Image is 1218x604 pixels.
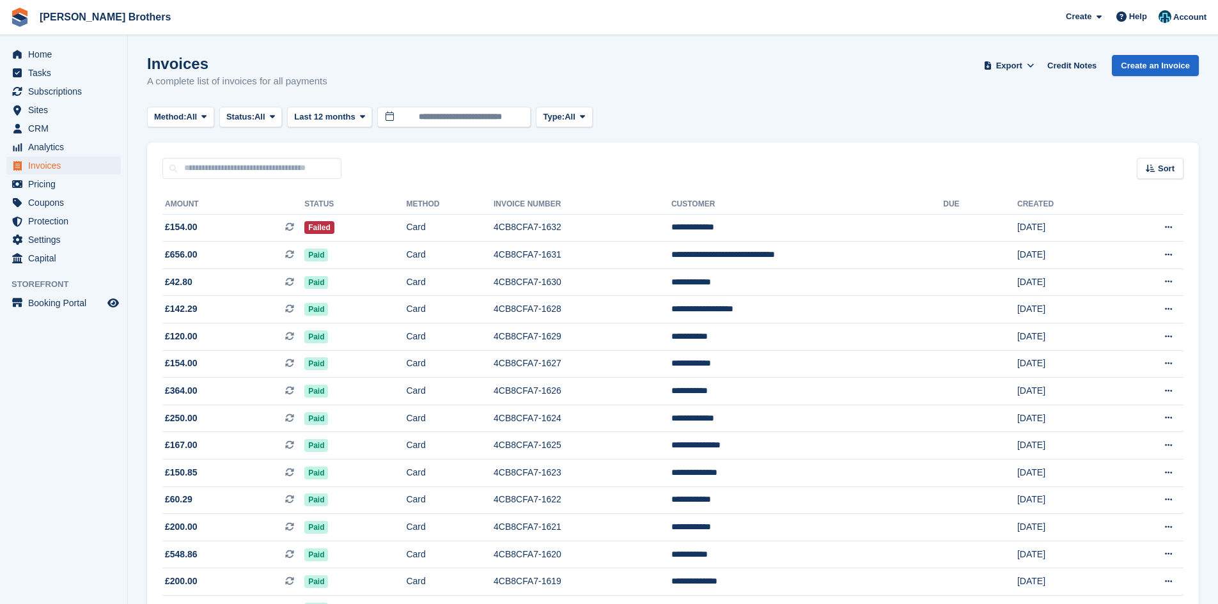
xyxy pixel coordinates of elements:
[6,157,121,174] a: menu
[996,59,1022,72] span: Export
[494,350,671,378] td: 4CB8CFA7-1627
[294,111,355,123] span: Last 12 months
[165,221,198,234] span: £154.00
[1017,405,1113,432] td: [DATE]
[671,194,943,215] th: Customer
[1017,541,1113,568] td: [DATE]
[304,221,334,234] span: Failed
[406,568,494,596] td: Card
[1017,323,1113,351] td: [DATE]
[6,212,121,230] a: menu
[28,249,105,267] span: Capital
[154,111,187,123] span: Method:
[187,111,198,123] span: All
[536,107,592,128] button: Type: All
[304,385,328,398] span: Paid
[28,64,105,82] span: Tasks
[406,432,494,460] td: Card
[28,294,105,312] span: Booking Portal
[1129,10,1147,23] span: Help
[35,6,176,27] a: [PERSON_NAME] Brothers
[406,323,494,351] td: Card
[1017,378,1113,405] td: [DATE]
[1017,194,1113,215] th: Created
[6,82,121,100] a: menu
[165,275,192,289] span: £42.80
[6,101,121,119] a: menu
[494,268,671,296] td: 4CB8CFA7-1630
[6,64,121,82] a: menu
[304,357,328,370] span: Paid
[565,111,575,123] span: All
[406,194,494,215] th: Method
[1017,268,1113,296] td: [DATE]
[1017,432,1113,460] td: [DATE]
[494,486,671,514] td: 4CB8CFA7-1622
[494,541,671,568] td: 4CB8CFA7-1620
[28,82,105,100] span: Subscriptions
[28,101,105,119] span: Sites
[304,276,328,289] span: Paid
[304,249,328,261] span: Paid
[6,294,121,312] a: menu
[1158,162,1175,175] span: Sort
[304,548,328,561] span: Paid
[494,214,671,242] td: 4CB8CFA7-1632
[28,157,105,174] span: Invoices
[28,194,105,212] span: Coupons
[1017,568,1113,596] td: [DATE]
[543,111,565,123] span: Type:
[1042,55,1102,76] a: Credit Notes
[219,107,282,128] button: Status: All
[28,175,105,193] span: Pricing
[6,249,121,267] a: menu
[226,111,254,123] span: Status:
[6,120,121,137] a: menu
[165,330,198,343] span: £120.00
[1017,242,1113,269] td: [DATE]
[406,350,494,378] td: Card
[304,303,328,316] span: Paid
[28,45,105,63] span: Home
[406,514,494,541] td: Card
[165,357,198,370] span: £154.00
[494,323,671,351] td: 4CB8CFA7-1629
[1112,55,1199,76] a: Create an Invoice
[165,438,198,452] span: £167.00
[304,194,406,215] th: Status
[165,520,198,534] span: £200.00
[494,242,671,269] td: 4CB8CFA7-1631
[28,212,105,230] span: Protection
[287,107,372,128] button: Last 12 months
[494,378,671,405] td: 4CB8CFA7-1626
[147,107,214,128] button: Method: All
[304,412,328,425] span: Paid
[406,405,494,432] td: Card
[28,138,105,156] span: Analytics
[147,55,327,72] h1: Invoices
[406,214,494,242] td: Card
[494,405,671,432] td: 4CB8CFA7-1624
[406,296,494,323] td: Card
[1159,10,1171,23] img: Helen Eldridge
[6,231,121,249] a: menu
[304,575,328,588] span: Paid
[1173,11,1206,24] span: Account
[494,432,671,460] td: 4CB8CFA7-1625
[165,302,198,316] span: £142.29
[12,278,127,291] span: Storefront
[304,521,328,534] span: Paid
[494,296,671,323] td: 4CB8CFA7-1628
[6,45,121,63] a: menu
[254,111,265,123] span: All
[406,268,494,296] td: Card
[1017,296,1113,323] td: [DATE]
[10,8,29,27] img: stora-icon-8386f47178a22dfd0bd8f6a31ec36ba5ce8667c1dd55bd0f319d3a0aa187defe.svg
[165,548,198,561] span: £548.86
[28,231,105,249] span: Settings
[304,330,328,343] span: Paid
[28,120,105,137] span: CRM
[1017,214,1113,242] td: [DATE]
[1017,514,1113,541] td: [DATE]
[494,194,671,215] th: Invoice Number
